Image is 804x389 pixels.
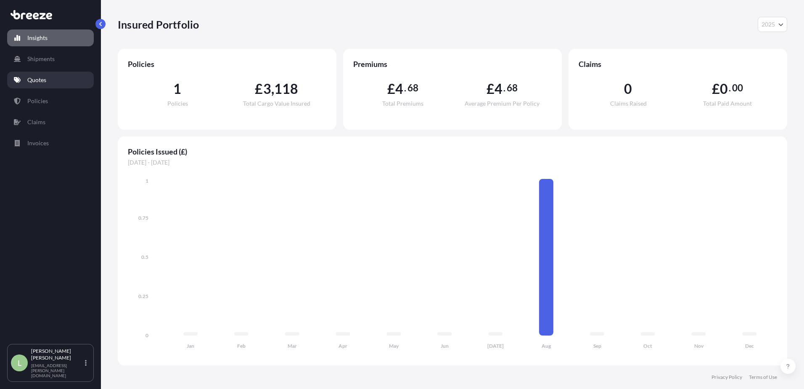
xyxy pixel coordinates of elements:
[404,85,406,91] span: .
[7,93,94,109] a: Policies
[255,82,263,96] span: £
[495,82,502,96] span: 4
[487,343,504,349] tspan: [DATE]
[720,82,728,96] span: 0
[128,158,777,167] span: [DATE] - [DATE]
[31,348,83,361] p: [PERSON_NAME] [PERSON_NAME]
[138,215,148,221] tspan: 0.75
[624,82,632,96] span: 0
[732,85,743,91] span: 00
[387,82,395,96] span: £
[173,82,181,96] span: 1
[762,20,775,29] span: 2025
[339,343,347,349] tspan: Apr
[643,343,652,349] tspan: Oct
[288,343,297,349] tspan: Mar
[7,29,94,46] a: Insights
[27,139,49,147] p: Invoices
[703,101,752,107] span: Total Paid Amount
[128,59,326,69] span: Policies
[27,97,48,105] p: Policies
[711,374,742,381] a: Privacy Policy
[395,82,403,96] span: 4
[7,51,94,67] a: Shipments
[407,85,418,91] span: 68
[263,82,271,96] span: 3
[27,118,45,126] p: Claims
[31,363,83,378] p: [EMAIL_ADDRESS][PERSON_NAME][DOMAIN_NAME]
[237,343,246,349] tspan: Feb
[487,82,495,96] span: £
[18,359,21,367] span: L
[712,82,720,96] span: £
[610,101,647,107] span: Claims Raised
[27,76,46,84] p: Quotes
[27,34,48,42] p: Insights
[465,101,540,107] span: Average Premium Per Policy
[749,374,777,381] a: Terms of Use
[353,59,552,69] span: Premiums
[7,72,94,88] a: Quotes
[167,101,188,107] span: Policies
[579,59,777,69] span: Claims
[745,343,754,349] tspan: Dec
[271,82,274,96] span: ,
[145,178,148,184] tspan: 1
[729,85,731,91] span: .
[758,17,787,32] button: Year Selector
[187,343,194,349] tspan: Jan
[274,82,299,96] span: 118
[389,343,399,349] tspan: May
[141,254,148,260] tspan: 0.5
[7,114,94,131] a: Claims
[7,135,94,152] a: Invoices
[593,343,601,349] tspan: Sep
[542,343,551,349] tspan: Aug
[27,55,55,63] p: Shipments
[507,85,518,91] span: 68
[138,293,148,299] tspan: 0.25
[118,18,199,31] p: Insured Portfolio
[503,85,505,91] span: .
[243,101,310,107] span: Total Cargo Value Insured
[145,332,148,338] tspan: 0
[382,101,423,107] span: Total Premiums
[694,343,704,349] tspan: Nov
[128,147,777,157] span: Policies Issued (£)
[441,343,449,349] tspan: Jun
